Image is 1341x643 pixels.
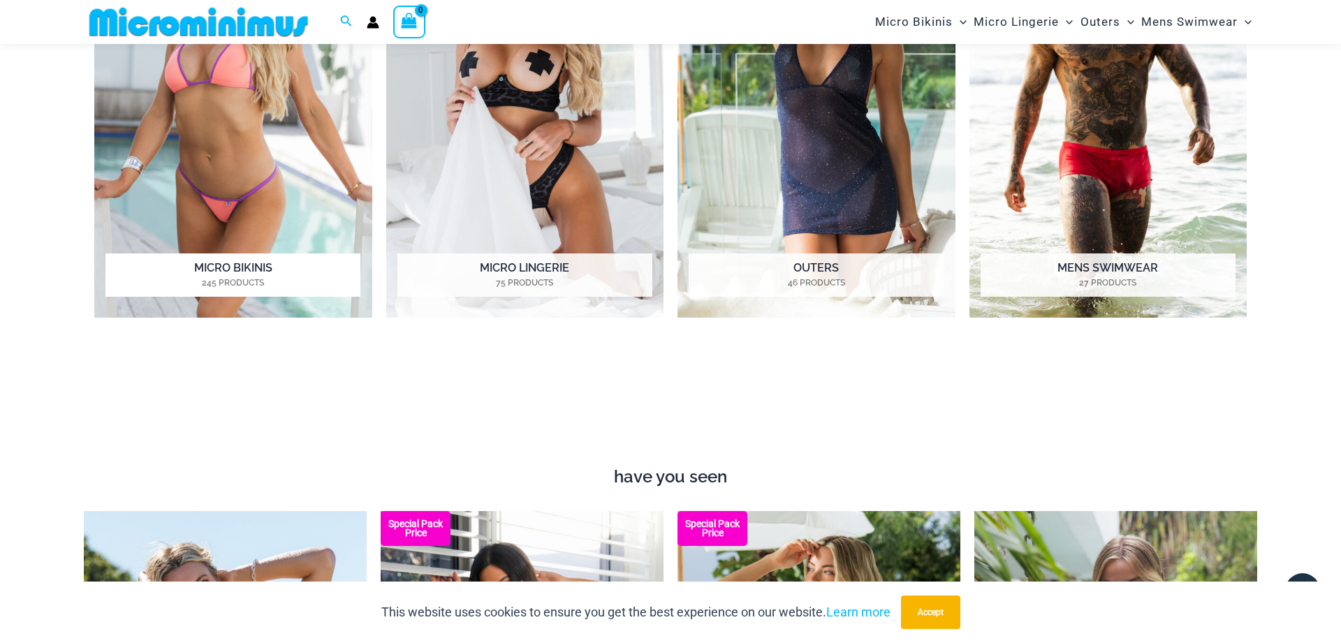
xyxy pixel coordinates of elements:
h2: Micro Lingerie [397,253,652,297]
a: Account icon link [367,16,379,29]
a: View Shopping Cart, empty [393,6,425,38]
span: Outers [1080,4,1120,40]
iframe: TrustedSite Certified [94,355,1247,459]
h2: Outers [689,253,944,297]
a: Micro BikinisMenu ToggleMenu Toggle [872,4,970,40]
span: Menu Toggle [1238,4,1252,40]
nav: Site Navigation [870,2,1257,42]
button: Accept [901,596,960,629]
span: Menu Toggle [953,4,967,40]
mark: 46 Products [689,276,944,289]
img: MM SHOP LOGO FLAT [84,6,314,38]
span: Micro Bikinis [875,4,953,40]
mark: 27 Products [981,276,1236,289]
span: Menu Toggle [1059,4,1073,40]
h2: Mens Swimwear [981,253,1236,297]
span: Menu Toggle [1120,4,1134,40]
h4: have you seen [84,467,1257,487]
a: OutersMenu ToggleMenu Toggle [1077,4,1138,40]
a: Search icon link [340,13,353,31]
b: Special Pack Price [381,519,450,538]
span: Micro Lingerie [974,4,1059,40]
a: Learn more [826,605,891,619]
a: Micro LingerieMenu ToggleMenu Toggle [970,4,1076,40]
b: Special Pack Price [677,519,747,538]
mark: 245 Products [105,276,360,289]
a: Mens SwimwearMenu ToggleMenu Toggle [1138,4,1255,40]
p: This website uses cookies to ensure you get the best experience on our website. [381,602,891,623]
span: Mens Swimwear [1141,4,1238,40]
h2: Micro Bikinis [105,253,360,297]
mark: 75 Products [397,276,652,289]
